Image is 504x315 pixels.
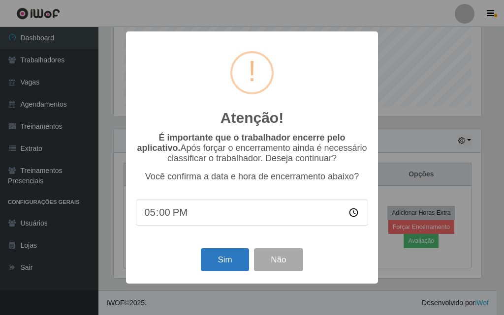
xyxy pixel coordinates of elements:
[137,133,345,153] b: É importante que o trabalhador encerre pelo aplicativo.
[136,133,368,164] p: Após forçar o encerramento ainda é necessário classificar o trabalhador. Deseja continuar?
[136,172,368,182] p: Você confirma a data e hora de encerramento abaixo?
[220,109,283,127] h2: Atenção!
[201,248,249,271] button: Sim
[254,248,303,271] button: Não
